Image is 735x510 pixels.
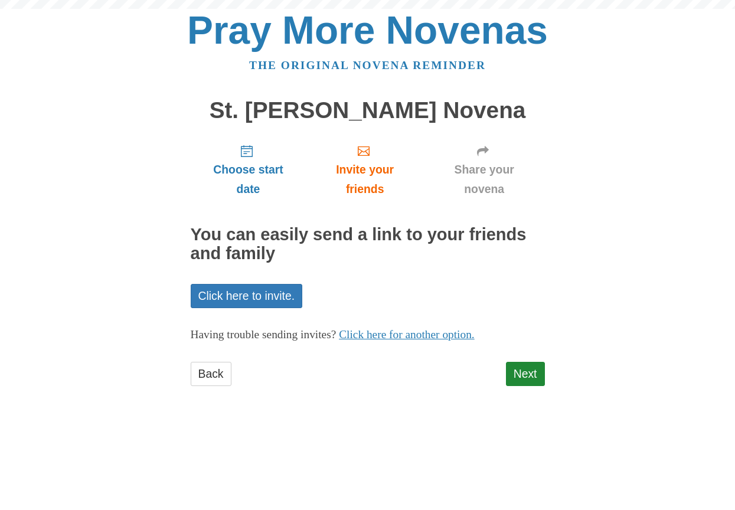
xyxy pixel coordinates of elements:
a: Click here for another option. [339,328,475,341]
a: Next [506,362,545,386]
span: Invite your friends [318,160,411,199]
span: Choose start date [202,160,295,199]
a: The original novena reminder [249,59,486,71]
a: Click here to invite. [191,284,303,308]
h2: You can easily send a link to your friends and family [191,225,545,263]
a: Back [191,362,231,386]
a: Share your novena [424,135,545,205]
h1: St. [PERSON_NAME] Novena [191,98,545,123]
a: Pray More Novenas [187,8,548,52]
a: Choose start date [191,135,306,205]
span: Share your novena [436,160,533,199]
span: Having trouble sending invites? [191,328,337,341]
a: Invite your friends [306,135,423,205]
